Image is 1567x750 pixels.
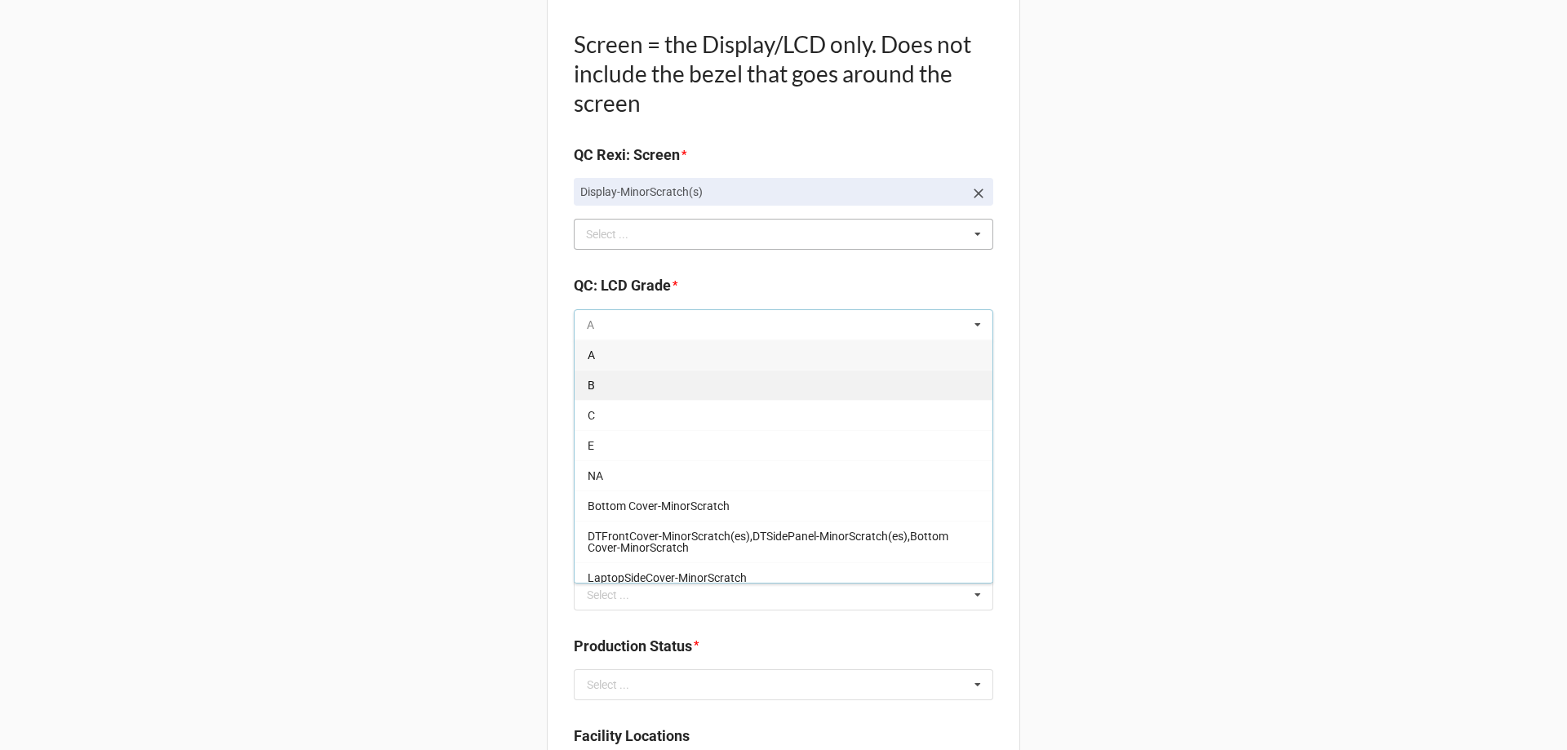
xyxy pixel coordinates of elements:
[574,274,671,297] label: QC: LCD Grade
[574,635,692,658] label: Production Status
[588,469,603,482] span: NA
[574,144,680,166] label: QC Rexi: Screen
[580,184,964,200] p: Display-MinorScratch(s)
[574,29,993,118] h1: Screen = the Display/LCD only. Does not include the bezel that goes around the screen
[582,225,652,244] div: Select ...
[588,530,948,554] span: DTFrontCover-MinorScratch(es),DTSidePanel-MinorScratch(es),Bottom Cover-MinorScratch
[588,571,747,584] span: LaptopSideCover-MinorScratch
[587,679,629,690] div: Select ...
[587,589,629,601] div: Select ...
[588,409,595,422] span: C
[574,725,690,748] label: Facility Locations
[588,439,594,452] span: E
[588,379,595,392] span: B
[588,348,595,362] span: A
[588,499,730,513] span: Bottom Cover-MinorScratch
